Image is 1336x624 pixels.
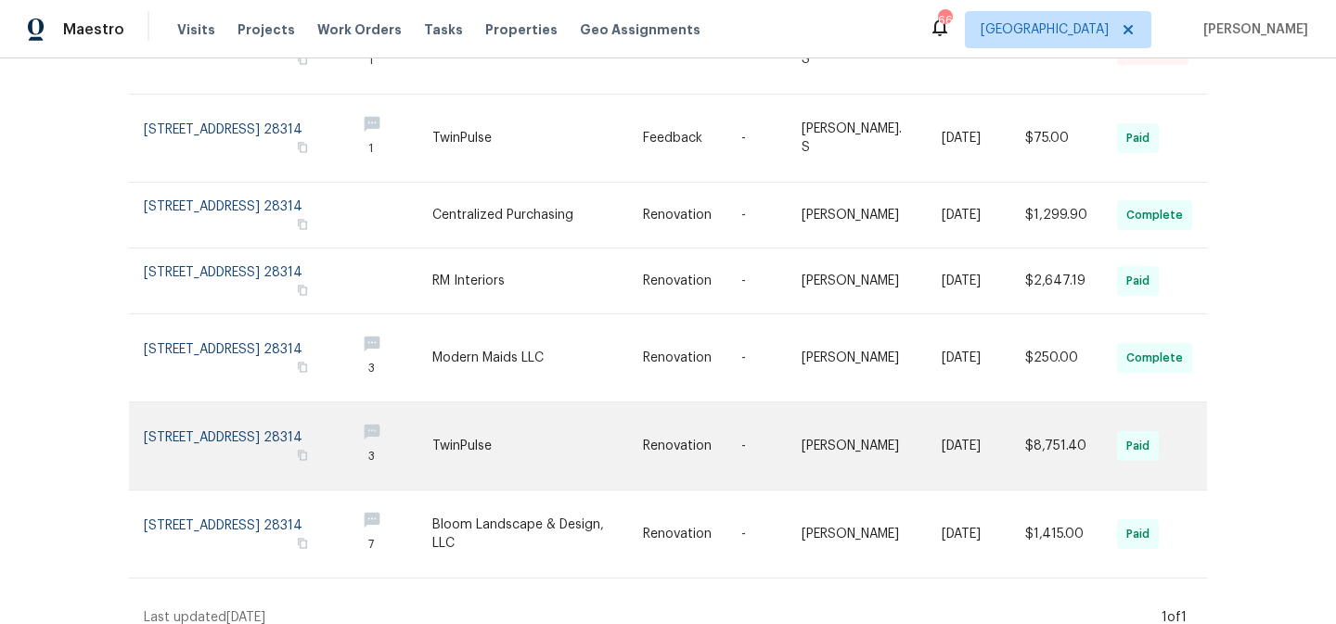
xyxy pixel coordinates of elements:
span: Work Orders [317,20,402,39]
span: Properties [485,20,558,39]
td: - [726,490,787,579]
button: Copy Address [294,447,311,464]
td: Renovation [628,490,726,579]
td: Renovation [628,183,726,248]
td: Bloom Landscape & Design, LLC [417,490,628,579]
span: Tasks [424,23,463,36]
span: Maestro [63,20,124,39]
td: Renovation [628,248,726,314]
td: Renovation [628,314,726,402]
td: TwinPulse [417,402,628,490]
div: 66 [938,11,951,30]
td: [PERSON_NAME] [787,490,927,579]
td: [PERSON_NAME] [787,314,927,402]
td: TwinPulse [417,95,628,183]
td: Centralized Purchasing [417,183,628,248]
td: [PERSON_NAME] [787,248,927,314]
span: [GEOGRAPHIC_DATA] [981,20,1109,39]
td: - [726,248,787,314]
span: [DATE] [226,611,265,624]
td: Modern Maids LLC [417,314,628,402]
button: Copy Address [294,535,311,552]
span: Projects [238,20,295,39]
button: Copy Address [294,51,311,68]
td: - [726,95,787,183]
button: Copy Address [294,282,311,299]
td: - [726,183,787,248]
td: Feedback [628,95,726,183]
td: [PERSON_NAME] [787,183,927,248]
td: [PERSON_NAME] [787,402,927,490]
td: [PERSON_NAME]. S [787,95,927,183]
button: Copy Address [294,139,311,156]
td: - [726,314,787,402]
button: Copy Address [294,359,311,376]
span: Visits [177,20,215,39]
td: - [726,402,787,490]
span: Geo Assignments [580,20,700,39]
td: Renovation [628,402,726,490]
button: Copy Address [294,216,311,233]
td: RM Interiors [417,248,628,314]
span: [PERSON_NAME] [1196,20,1308,39]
